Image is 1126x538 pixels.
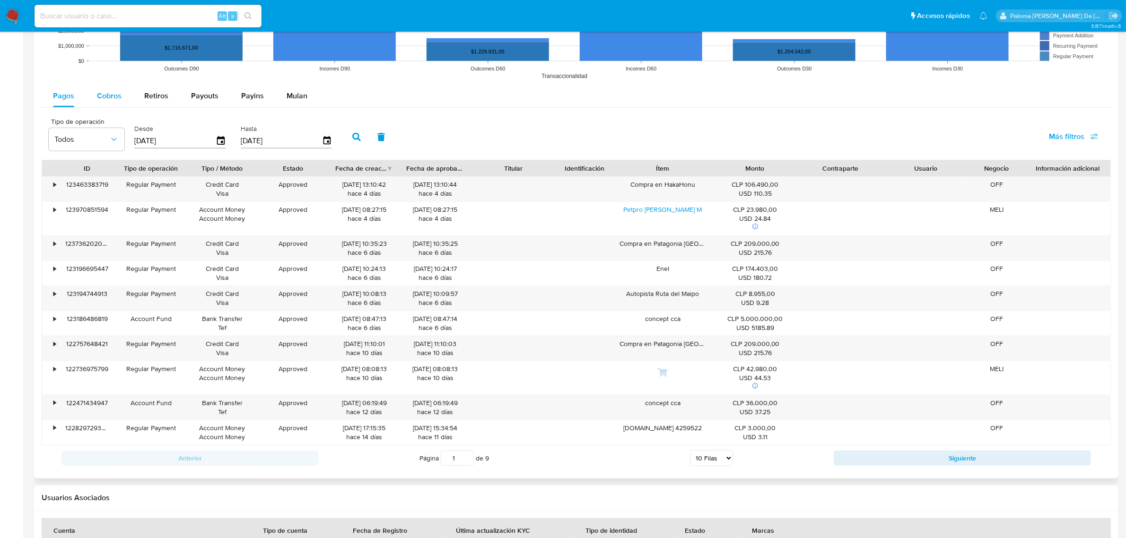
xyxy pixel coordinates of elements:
[917,11,970,21] span: Accesos rápidos
[42,493,1111,503] h2: Usuarios Asociados
[1109,11,1119,21] a: Salir
[35,10,262,22] input: Buscar usuario o caso...
[1091,22,1121,30] span: 3.157.1-hotfix-5
[1011,11,1106,20] p: paloma.falcondesoto@mercadolibre.cl
[238,9,258,23] button: search-icon
[231,11,234,20] span: s
[218,11,226,20] span: Alt
[979,12,987,20] a: Notificaciones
